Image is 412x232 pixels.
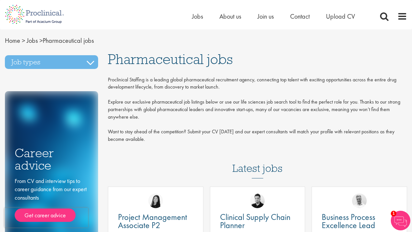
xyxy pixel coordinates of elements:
img: Numhom Sudsok [148,193,163,208]
span: Project Management Associate P2 [118,211,187,231]
span: Pharmaceutical jobs [5,36,94,45]
span: 1 [391,211,396,216]
div: Proclinical Staffing is a leading global pharmaceutical recruitment agency, connecting top talent... [108,76,407,147]
img: Joshua Bye [352,193,367,208]
a: Jobs [192,12,203,21]
span: > [22,36,25,45]
span: Pharmaceutical jobs [108,50,233,68]
span: Business Process Excellence Lead [322,211,375,231]
a: Join us [257,12,274,21]
a: About us [219,12,241,21]
a: breadcrumb link to Home [5,36,20,45]
img: Anderson Maldonado [250,193,265,208]
h3: Latest jobs [232,146,283,178]
span: Clinical Supply Chain Planner [220,211,290,231]
span: > [39,36,43,45]
h3: Career advice [15,147,88,172]
a: Contact [290,12,310,21]
a: breadcrumb link to Jobs [27,36,38,45]
a: Upload CV [326,12,355,21]
a: Clinical Supply Chain Planner [220,213,295,229]
a: Business Process Excellence Lead [322,213,397,229]
div: From CV and interview tips to career guidance from our expert consultants [15,177,88,222]
h3: Job types [5,55,98,69]
img: Chatbot [391,211,410,230]
a: Project Management Associate P2 [118,213,193,229]
iframe: reCAPTCHA [5,208,88,227]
